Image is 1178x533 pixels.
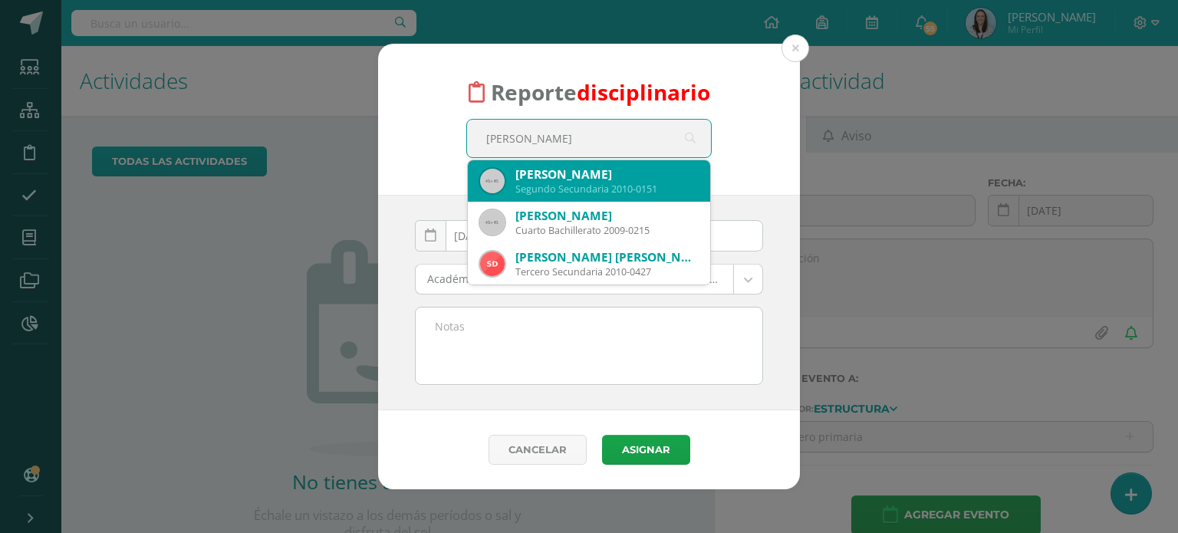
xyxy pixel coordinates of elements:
[491,77,710,107] span: Reporte
[489,435,587,465] a: Cancelar
[515,224,698,237] div: Cuarto Bachillerato 2009-0215
[781,35,809,62] button: Close (Esc)
[480,169,505,193] img: 45x45
[577,77,710,107] font: disciplinario
[515,183,698,196] div: Segundo Secundaria 2010-0151
[515,166,698,183] div: [PERSON_NAME]
[427,265,722,294] span: Académicas: Comportarse de forma anómala en pruebas o exámenes.
[515,208,698,224] div: [PERSON_NAME]
[416,265,762,294] a: Académicas: Comportarse de forma anómala en pruebas o exámenes.
[515,265,698,278] div: Tercero Secundaria 2010-0427
[480,252,505,276] img: e844cf3c2a2904e542d943e6fa9a62b8.png
[602,435,690,465] button: Asignar
[515,249,698,265] div: [PERSON_NAME] [PERSON_NAME]
[467,120,711,157] input: Busca un estudiante aquí...
[480,210,505,235] img: 45x45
